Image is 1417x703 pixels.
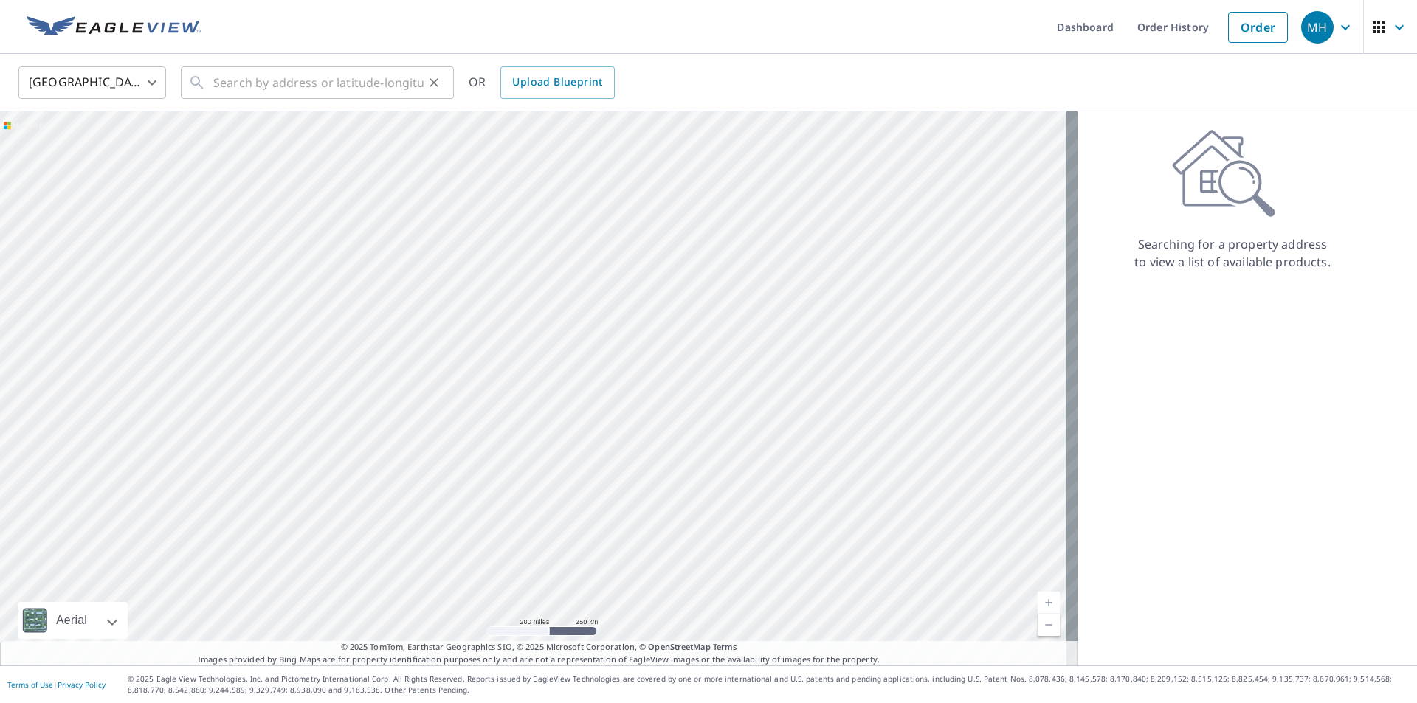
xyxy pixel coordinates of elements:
a: Order [1228,12,1288,43]
p: © 2025 Eagle View Technologies, Inc. and Pictometry International Corp. All Rights Reserved. Repo... [128,673,1410,696]
button: Clear [424,72,444,93]
a: Terms of Use [7,679,53,690]
span: © 2025 TomTom, Earthstar Geographics SIO, © 2025 Microsoft Corporation, © [341,641,737,654]
a: Current Level 5, Zoom Out [1038,614,1060,636]
a: Upload Blueprint [500,66,614,99]
a: Privacy Policy [58,679,106,690]
div: Aerial [52,602,92,639]
img: EV Logo [27,16,201,38]
input: Search by address or latitude-longitude [213,62,424,103]
div: Aerial [18,602,128,639]
div: [GEOGRAPHIC_DATA] [18,62,166,103]
a: Terms [713,641,737,652]
div: MH [1301,11,1334,44]
a: Current Level 5, Zoom In [1038,592,1060,614]
p: Searching for a property address to view a list of available products. [1134,235,1331,271]
div: OR [469,66,615,99]
p: | [7,680,106,689]
a: OpenStreetMap [648,641,710,652]
span: Upload Blueprint [512,73,602,91]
